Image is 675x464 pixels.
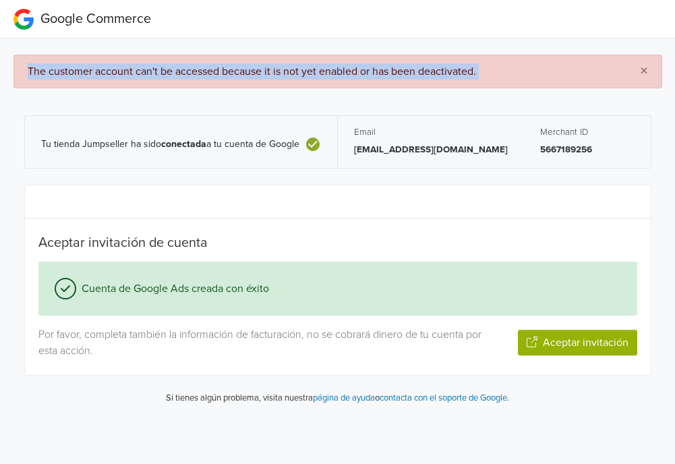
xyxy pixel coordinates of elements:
span: Google Commerce [40,11,151,27]
button: Aceptar invitación [518,330,637,355]
p: Si tienes algún problema, visita nuestra o . [166,392,509,405]
h5: Aceptar invitación de cuenta [38,235,637,251]
span: The customer account can't be accessed because it is not yet enabled or has been deactivated. [28,65,476,78]
h5: Email [354,127,508,138]
span: × [640,61,648,81]
p: 5667189256 [540,143,635,156]
b: conectada [161,138,206,150]
a: contacta con el soporte de Google [380,393,507,403]
h5: Merchant ID [540,127,635,138]
span: Tu tienda Jumpseller ha sido a tu cuenta de Google [41,139,299,150]
p: Por favor, completa también la información de facturación, no se cobrará dinero de tu cuenta por ... [38,326,483,359]
button: Close [626,55,662,88]
a: página de ayuda [313,393,375,403]
p: [EMAIL_ADDRESS][DOMAIN_NAME] [354,143,508,156]
span: Cuenta de Google Ads creada con éxito [76,281,269,297]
